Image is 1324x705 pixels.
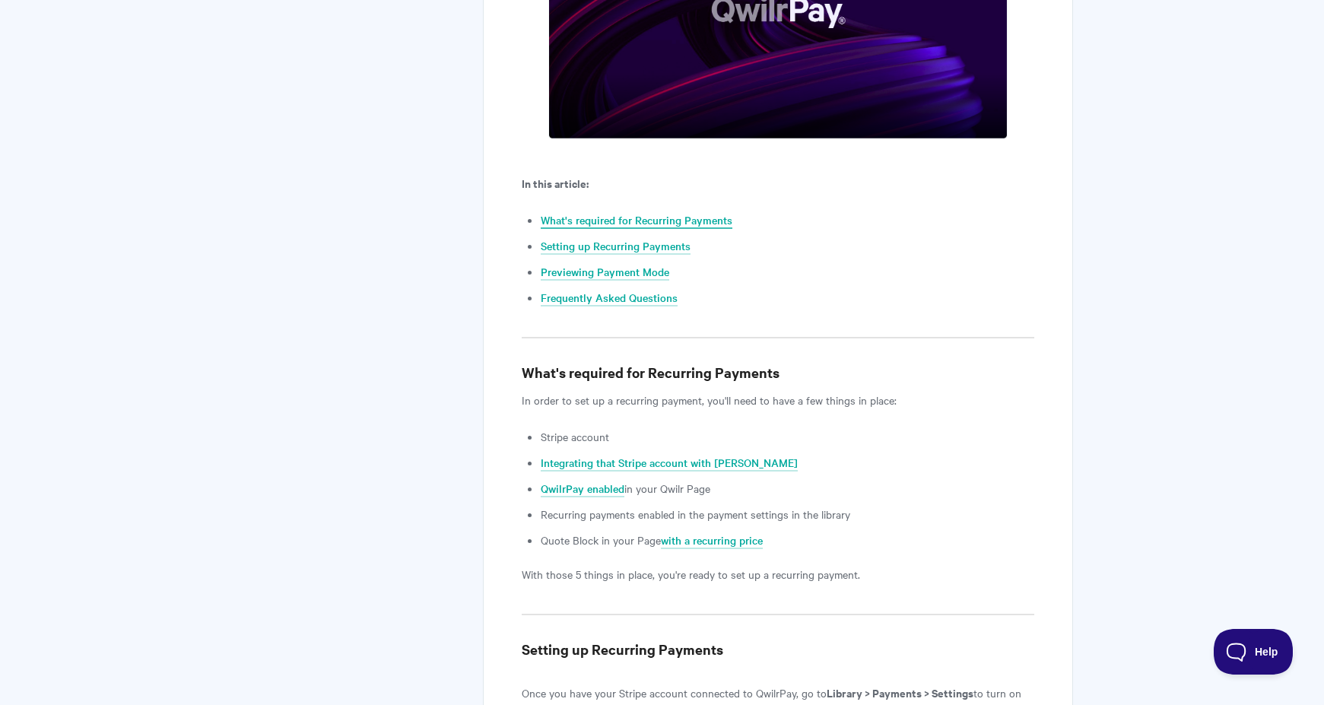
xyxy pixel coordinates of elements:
[661,532,763,549] a: with a recurring price
[541,455,798,472] a: Integrating that Stripe account with [PERSON_NAME]
[522,175,589,191] b: In this article:
[541,505,1033,523] li: Recurring payments enabled in the payment settings in the library
[541,531,1033,549] li: Quote Block in your Page
[541,212,732,229] a: What's required for Recurring Payments
[541,290,678,306] a: Frequently Asked Questions
[541,427,1033,446] li: Stripe account
[541,479,1033,497] li: in your Qwilr Page
[522,639,1033,660] h3: Setting up Recurring Payments
[541,238,691,255] a: Setting up Recurring Payments
[522,362,1033,383] h3: What's required for Recurring Payments
[541,481,624,497] a: QwilrPay enabled
[827,684,973,700] b: Library > Payments > Settings
[541,264,669,281] a: Previewing Payment Mode
[1214,629,1294,675] iframe: Toggle Customer Support
[522,565,1033,583] p: With those 5 things in place, you're ready to set up a recurring payment.
[522,391,1033,409] p: In order to set up a recurring payment, you'll need to have a few things in place:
